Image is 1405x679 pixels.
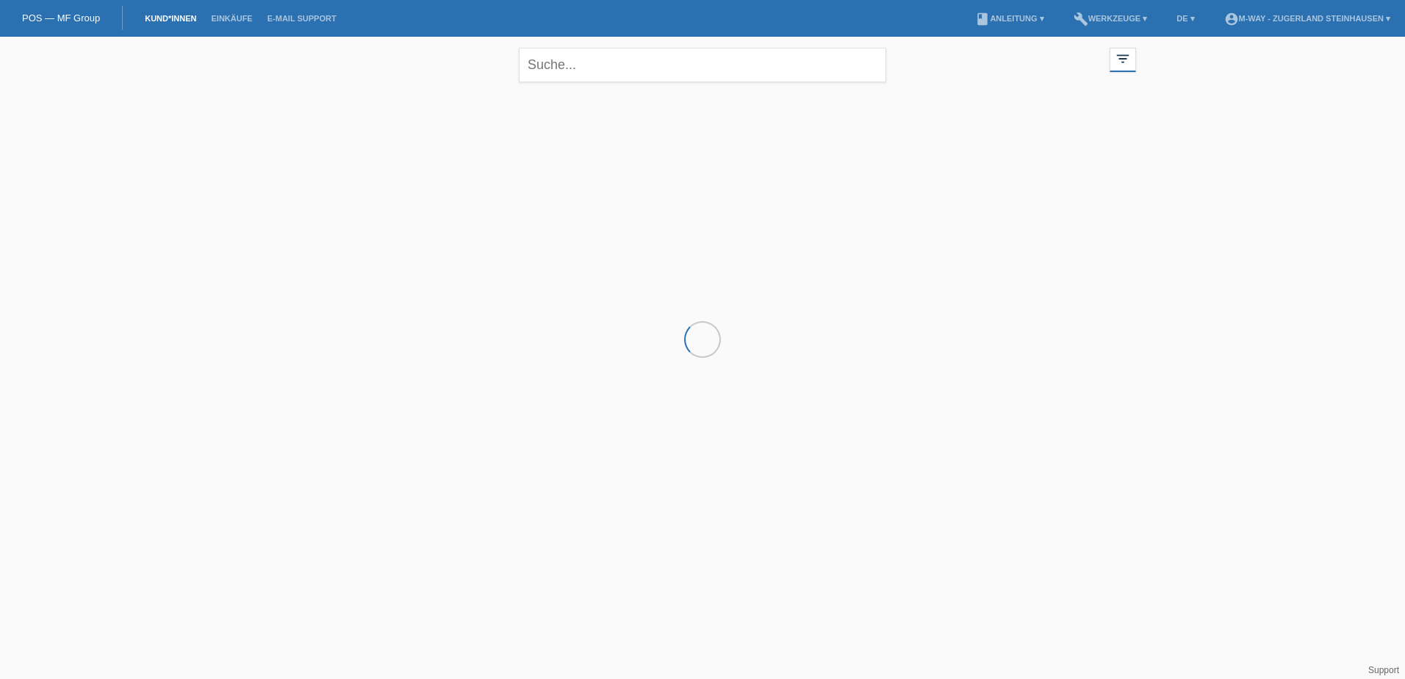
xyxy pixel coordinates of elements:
a: DE ▾ [1169,14,1201,23]
a: E-Mail Support [260,14,344,23]
a: account_circlem-way - Zugerland Steinhausen ▾ [1217,14,1398,23]
a: POS — MF Group [22,12,100,24]
i: book [975,12,990,26]
a: Einkäufe [204,14,259,23]
a: bookAnleitung ▾ [968,14,1051,23]
i: build [1074,12,1088,26]
a: Kund*innen [137,14,204,23]
a: Support [1368,665,1399,675]
input: Suche... [519,48,886,82]
i: filter_list [1115,51,1131,67]
a: buildWerkzeuge ▾ [1066,14,1155,23]
i: account_circle [1224,12,1239,26]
